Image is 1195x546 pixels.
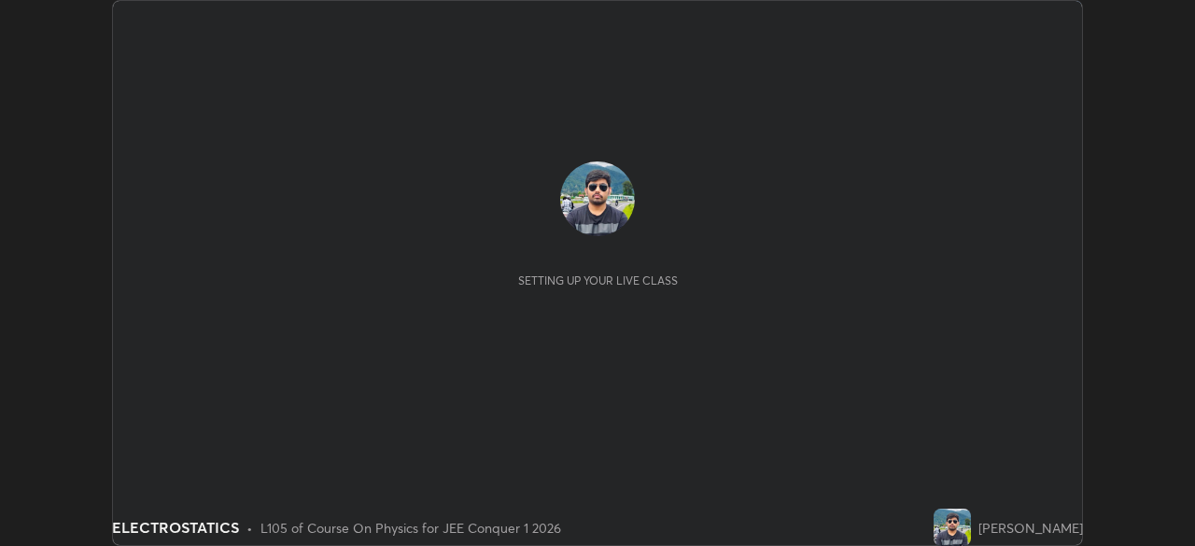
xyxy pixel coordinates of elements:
[246,518,253,538] div: •
[560,161,635,236] img: b94a4ccbac2546dc983eb2139155ff30.jpg
[978,518,1083,538] div: [PERSON_NAME]
[518,273,678,287] div: Setting up your live class
[112,516,239,539] div: ELECTROSTATICS
[934,509,971,546] img: b94a4ccbac2546dc983eb2139155ff30.jpg
[260,518,561,538] div: L105 of Course On Physics for JEE Conquer 1 2026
